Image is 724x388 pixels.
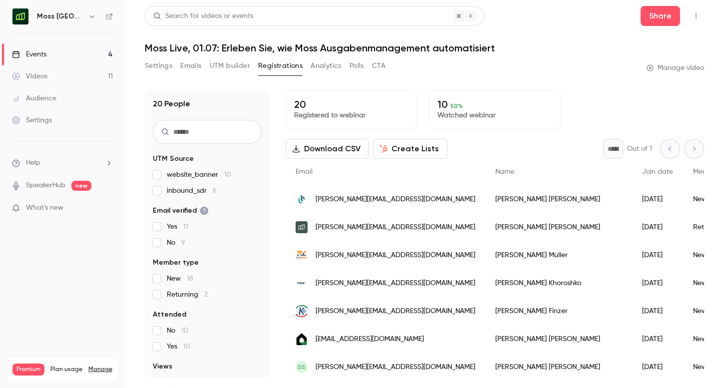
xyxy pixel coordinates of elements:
div: Videos [12,71,47,81]
span: 2 [204,291,208,298]
a: Manage video [647,63,704,73]
span: Yes [167,222,188,232]
span: Plan usage [50,366,82,374]
p: 10 [437,98,552,110]
div: [PERSON_NAME] Finzer [485,297,632,325]
span: 6 [213,187,217,194]
img: getmoss.com [296,221,308,233]
button: Settings [145,58,172,74]
button: Registrations [258,58,303,74]
span: SS [298,363,306,372]
div: [PERSON_NAME] [PERSON_NAME] [485,213,632,241]
span: UTM Source [153,154,194,164]
div: [PERSON_NAME] [PERSON_NAME] [485,353,632,381]
span: No [167,326,188,336]
div: [PERSON_NAME] [PERSON_NAME] [485,325,632,353]
span: website_banner [167,170,231,180]
span: Returning [167,290,208,300]
span: [PERSON_NAME][EMAIL_ADDRESS][DOMAIN_NAME] [316,250,475,261]
p: Registered to webinar [294,110,408,120]
span: [PERSON_NAME][EMAIL_ADDRESS][DOMAIN_NAME] [316,278,475,289]
span: 10 [181,327,188,334]
span: 10 [224,171,231,178]
div: Search for videos or events [153,11,253,21]
div: Audience [12,93,56,103]
div: [DATE] [632,185,683,213]
span: New [167,274,193,284]
span: [PERSON_NAME][EMAIL_ADDRESS][DOMAIN_NAME] [316,362,475,373]
span: 18 [187,275,193,282]
span: Attended [153,310,186,320]
div: [DATE] [632,241,683,269]
span: Yes [167,342,190,352]
span: Email verified [153,206,209,216]
span: What's new [26,203,63,213]
button: Analytics [311,58,342,74]
img: enpal.de [296,277,308,289]
img: tracetronic.de [296,249,308,261]
span: 50 % [450,102,463,109]
button: Share [641,6,680,26]
div: Settings [12,115,52,125]
span: [EMAIL_ADDRESS][DOMAIN_NAME] [316,334,424,345]
span: Premium [12,364,44,376]
img: rebuild-now.com [296,333,308,345]
div: [DATE] [632,269,683,297]
div: [DATE] [632,297,683,325]
a: Manage [88,366,112,374]
button: Create Lists [373,139,447,159]
button: Polls [350,58,364,74]
p: Watched webinar [437,110,552,120]
span: No [167,238,185,248]
span: 10 [183,343,190,350]
span: Views [153,362,172,372]
span: Name [495,168,514,175]
button: CTA [372,58,385,74]
span: Email [296,168,313,175]
div: [DATE] [632,325,683,353]
li: help-dropdown-opener [12,158,113,168]
span: [PERSON_NAME][EMAIL_ADDRESS][DOMAIN_NAME] [316,306,475,317]
span: 9 [181,239,185,246]
div: [DATE] [632,213,683,241]
img: kratschmayer.de [296,305,308,317]
div: [PERSON_NAME] Müller [485,241,632,269]
p: 20 [294,98,408,110]
h1: Moss Live, 01.07: Erleben Sie, wie Moss Ausgabenmanagement automatisiert [145,42,704,54]
h6: Moss [GEOGRAPHIC_DATA] [37,11,84,21]
span: Join date [642,168,673,175]
div: [PERSON_NAME] Khoroshko [485,269,632,297]
span: new [71,181,91,191]
img: Moss Deutschland [12,8,28,24]
span: 11 [183,223,188,230]
button: Download CSV [286,139,369,159]
span: [PERSON_NAME][EMAIL_ADDRESS][DOMAIN_NAME] [316,222,475,233]
div: Events [12,49,46,59]
span: live [167,378,190,388]
p: Out of 1 [627,144,652,154]
button: Emails [180,58,201,74]
span: inbound_sdr [167,186,217,196]
h1: 20 People [153,98,190,110]
span: Help [26,158,40,168]
span: Member type [153,258,199,268]
a: SpeakerHub [26,180,65,191]
div: [PERSON_NAME] [PERSON_NAME] [485,185,632,213]
span: [PERSON_NAME][EMAIL_ADDRESS][DOMAIN_NAME] [316,194,475,205]
img: ueberleben.org [296,193,308,205]
iframe: Noticeable Trigger [101,204,113,213]
div: [DATE] [632,353,683,381]
button: UTM builder [210,58,250,74]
